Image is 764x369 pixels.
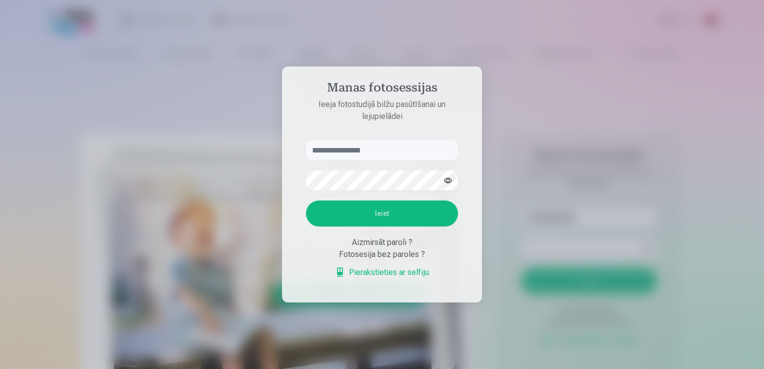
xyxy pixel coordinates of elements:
h4: Manas fotosessijas [296,80,468,98]
a: Pierakstieties ar selfiju [335,266,429,278]
div: Aizmirsāt paroli ? [306,236,458,248]
button: Ieiet [306,200,458,226]
div: Fotosesija bez paroles ? [306,248,458,260]
p: Ieeja fotostudijā bilžu pasūtīšanai un lejupielādei [296,98,468,122]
